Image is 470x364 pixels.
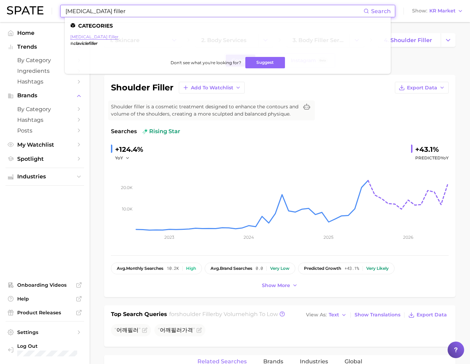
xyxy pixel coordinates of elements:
h2: for by Volume [169,310,278,320]
input: Search here for a brand, industry, or ingredient [65,5,364,17]
span: Predicted [415,154,449,162]
a: Settings [6,327,84,337]
li: Categories [70,23,385,29]
a: Onboarding Videos [6,280,84,290]
div: High [186,266,196,271]
tspan: 10.0k [122,206,133,211]
span: Search [371,8,391,14]
span: by Category [17,57,72,63]
tspan: 2024 [244,235,254,240]
span: Export Data [417,312,447,318]
a: My Watchlist [6,139,84,150]
span: Text [329,313,339,317]
button: avg.brand searches0.0Very low [205,263,295,274]
span: predicted growth [304,266,341,271]
button: Add to Watchlist [179,82,245,94]
span: Brands [17,92,72,99]
a: Spotlight [6,154,84,164]
span: Log Out [17,343,79,349]
button: predicted growth+43.1%Very likely [298,263,395,274]
span: Trends [17,44,72,50]
span: Searches [111,127,137,136]
abbr: average [117,266,126,271]
h1: shoulder filler [111,83,173,92]
em: claviclefiller [73,41,97,46]
span: shoulder filler [176,311,215,317]
a: Ingredients [6,66,84,76]
span: 10.2k [167,266,179,271]
abbr: average [211,266,220,271]
button: ShowKR Market [410,7,465,16]
a: by Category [6,104,84,115]
span: 0.0 [256,266,263,271]
span: Help [17,296,72,302]
button: Flag as miscategorized or irrelevant [142,327,147,333]
span: by Category [17,106,72,112]
button: Show more [260,281,299,290]
div: +43.1% [415,144,449,155]
a: by Category [6,55,84,66]
a: Posts [6,125,84,136]
span: Shoulder filler is a cosmetic treatment designed to enhance the contours and volume of the should... [111,103,298,118]
span: +43.1% [345,266,359,271]
span: monthly searches [117,266,163,271]
span: Industries [17,174,72,180]
span: Hashtags [17,117,72,123]
span: Don't see what you're looking for? [171,60,241,65]
a: Hashtags [6,115,84,125]
span: Product Releases [17,309,72,316]
span: Export Data [407,85,437,91]
button: Export Data [407,310,449,320]
img: rising star [142,129,148,134]
a: Log out. Currently logged in with e-mail doyeon@spate.nyc. [6,341,84,358]
button: Change Category [441,33,456,47]
div: +124.4% [115,144,143,155]
button: Brands [6,90,84,101]
span: Add to Watchlist [191,85,233,91]
tspan: 2023 [164,235,174,240]
button: YoY [115,154,130,162]
span: high to low [245,311,278,317]
a: Home [6,28,84,38]
button: View AsText [304,311,348,319]
span: rising star [142,127,180,136]
span: Settings [17,329,72,335]
span: My Watchlist [17,141,72,148]
span: Onboarding Videos [17,282,72,288]
span: Ingredients [17,68,72,74]
span: Hashtags [17,78,72,85]
a: Help [6,294,84,304]
span: View As [306,313,327,317]
div: Very likely [366,266,389,271]
span: Spotlight [17,156,72,162]
span: # [70,41,73,46]
span: Posts [17,127,72,134]
span: Show more [262,283,290,288]
a: [MEDICAL_DATA] filler [70,34,119,39]
tspan: 2026 [403,235,413,240]
a: Product Releases [6,307,84,318]
button: avg.monthly searches10.2kHigh [111,263,202,274]
div: Very low [270,266,289,271]
span: Show Translations [355,312,400,318]
h1: Top Search Queries [111,310,167,320]
a: 4. shoulder filler [378,33,441,47]
span: YoY [115,155,123,161]
button: Export Data [395,82,449,94]
span: YoY [441,155,449,160]
img: SPATE [7,6,43,14]
span: 어깨필러 [114,327,141,333]
button: Show Translations [353,310,402,319]
a: Hashtags [6,76,84,87]
tspan: 20.0k [121,185,133,190]
span: Home [17,30,72,36]
tspan: 2025 [324,235,334,240]
button: Industries [6,171,84,182]
button: Flag as miscategorized or irrelevant [196,327,202,333]
span: brand searches [211,266,252,271]
span: Show [412,9,427,13]
span: 4. shoulder filler [384,37,432,43]
span: 어깨필러가격 [158,327,195,333]
button: Suggest [245,57,285,68]
button: Trends [6,42,84,52]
